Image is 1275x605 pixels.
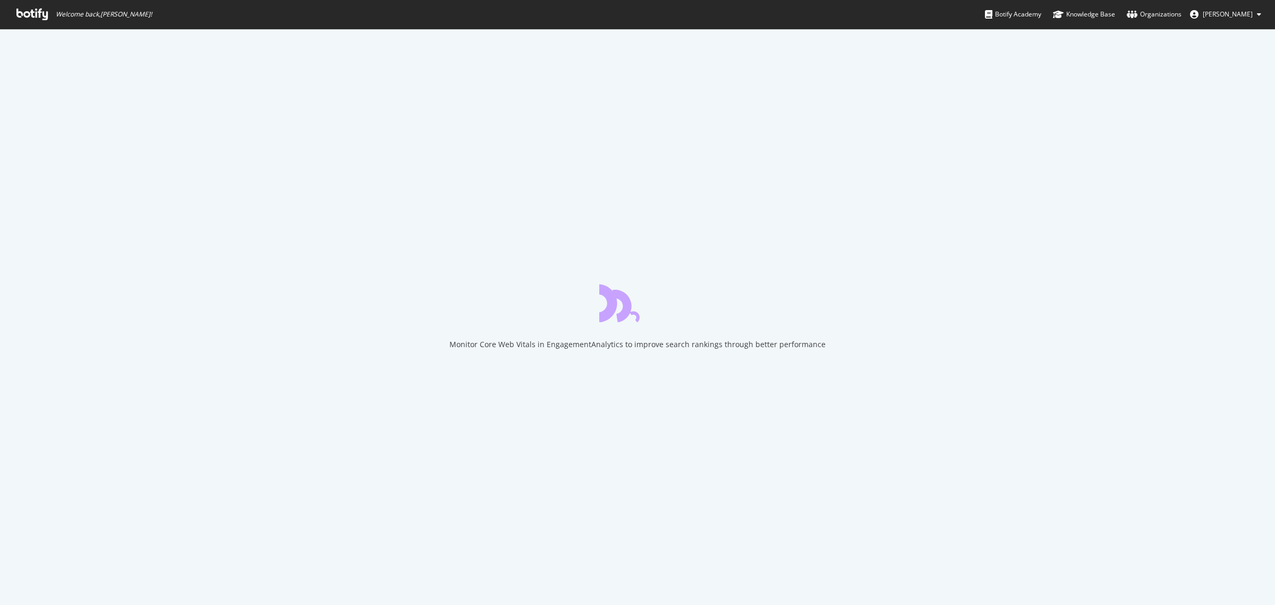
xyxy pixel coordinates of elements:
[1053,9,1115,20] div: Knowledge Base
[1203,10,1253,19] span: Quentin Arnold
[1181,6,1270,23] button: [PERSON_NAME]
[985,9,1041,20] div: Botify Academy
[599,284,676,322] div: animation
[449,339,826,350] div: Monitor Core Web Vitals in EngagementAnalytics to improve search rankings through better performance
[56,10,152,19] span: Welcome back, [PERSON_NAME] !
[1127,9,1181,20] div: Organizations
